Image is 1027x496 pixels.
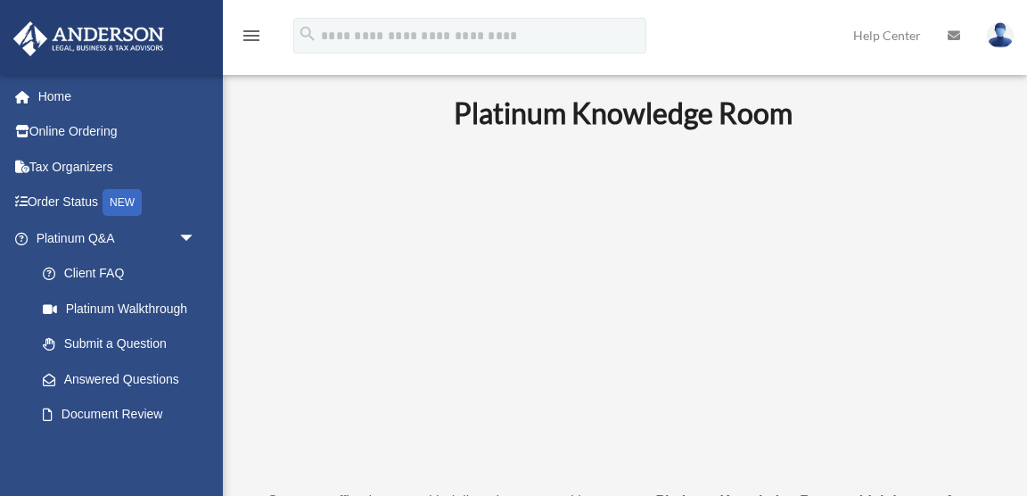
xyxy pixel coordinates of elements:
a: Tax Organizers [12,149,223,185]
b: Platinum Knowledge Room [454,95,793,130]
i: menu [241,25,262,46]
a: Platinum Knowledge Room [25,432,214,489]
a: Home [12,79,223,114]
a: Document Review [25,397,223,433]
div: NEW [103,189,142,216]
span: arrow_drop_down [178,220,214,257]
img: User Pic [987,22,1014,48]
img: Anderson Advisors Platinum Portal [8,21,169,56]
a: Platinum Q&Aarrow_drop_down [12,220,223,256]
iframe: 231110_Toby_KnowledgeRoom [356,154,891,456]
a: Online Ordering [12,114,223,150]
a: Submit a Question [25,327,223,362]
a: menu [241,31,262,46]
a: Answered Questions [25,361,223,397]
a: Order StatusNEW [12,185,223,221]
a: Platinum Walkthrough [25,291,223,327]
i: search [298,24,317,44]
a: Client FAQ [25,256,223,292]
